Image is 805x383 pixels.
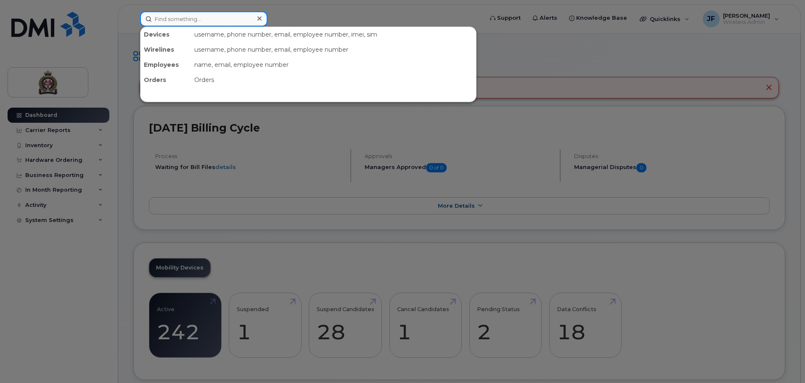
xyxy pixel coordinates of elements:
[191,72,476,87] div: Orders
[140,72,191,87] div: Orders
[140,42,191,57] div: Wirelines
[140,27,191,42] div: Devices
[140,57,191,72] div: Employees
[191,57,476,72] div: name, email, employee number
[191,42,476,57] div: username, phone number, email, employee number
[191,27,476,42] div: username, phone number, email, employee number, imei, sim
